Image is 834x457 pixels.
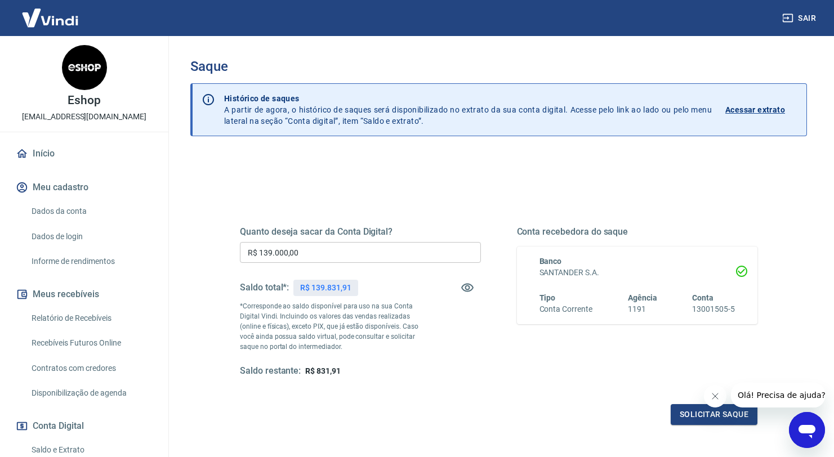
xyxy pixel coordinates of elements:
[539,257,562,266] span: Banco
[27,382,155,405] a: Disponibilização de agenda
[692,303,735,315] h6: 13001505-5
[14,141,155,166] a: Início
[725,104,785,115] p: Acessar extrato
[14,414,155,438] button: Conta Digital
[22,111,146,123] p: [EMAIL_ADDRESS][DOMAIN_NAME]
[539,267,735,279] h6: SANTANDER S.A.
[27,357,155,380] a: Contratos com credores
[240,301,421,352] p: *Corresponde ao saldo disponível para uso na sua Conta Digital Vindi. Incluindo os valores das ve...
[692,293,713,302] span: Conta
[190,59,807,74] h3: Saque
[27,307,155,330] a: Relatório de Recebíveis
[539,303,592,315] h6: Conta Corrente
[517,226,758,238] h5: Conta recebedora do saque
[671,404,757,425] button: Solicitar saque
[305,366,341,375] span: R$ 831,91
[628,293,657,302] span: Agência
[27,331,155,355] a: Recebíveis Futuros Online
[27,225,155,248] a: Dados de login
[628,303,657,315] h6: 1191
[27,200,155,223] a: Dados da conta
[539,293,556,302] span: Tipo
[300,282,351,294] p: R$ 139.831,91
[7,8,95,17] span: Olá! Precisa de ajuda?
[725,93,797,127] a: Acessar extrato
[62,45,107,90] img: c21a6a65-ee97-47d8-839c-73351baf9b52.jpeg
[240,226,481,238] h5: Quanto deseja sacar da Conta Digital?
[14,1,87,35] img: Vindi
[731,383,825,407] iframe: Mensagem da empresa
[14,282,155,307] button: Meus recebíveis
[704,385,726,407] iframe: Fechar mensagem
[14,175,155,200] button: Meu cadastro
[68,95,101,106] p: Eshop
[240,282,289,293] h5: Saldo total*:
[789,412,825,448] iframe: Botão para abrir a janela de mensagens
[224,93,712,127] p: A partir de agora, o histórico de saques será disponibilizado no extrato da sua conta digital. Ac...
[224,93,712,104] p: Histórico de saques
[240,365,301,377] h5: Saldo restante:
[780,8,820,29] button: Sair
[27,250,155,273] a: Informe de rendimentos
